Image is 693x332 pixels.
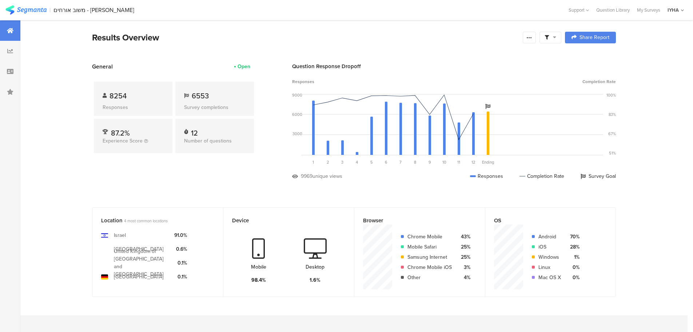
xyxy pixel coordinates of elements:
div: Completion Rate [519,172,564,180]
div: United Kingdom of [GEOGRAPHIC_DATA] and [GEOGRAPHIC_DATA] [114,247,168,278]
i: Survey Goal [485,104,490,109]
div: Location [101,216,202,224]
span: 1 [312,159,314,165]
div: Open [238,63,250,70]
div: 98.4% [251,276,266,284]
span: Experience Score [103,137,143,145]
div: Survey Goal [581,172,616,180]
div: unique views [312,172,342,180]
div: Support [569,4,589,16]
span: 4 most common locations [124,218,168,224]
div: משוב אורחים - [PERSON_NAME] [53,7,134,13]
span: Number of questions [184,137,232,145]
div: Results Overview [92,31,519,44]
div: 1% [567,253,580,261]
div: Responses [470,172,503,180]
div: 0.6% [174,245,187,253]
div: 25% [458,253,470,261]
span: General [92,62,113,71]
div: 91.0% [174,231,187,239]
span: 8 [414,159,416,165]
div: Chrome Mobile iOS [407,263,452,271]
div: Desktop [306,263,324,271]
a: My Surveys [633,7,664,13]
div: Other [407,274,452,281]
a: Question Library [593,7,633,13]
div: IYHA [668,7,679,13]
div: 4% [458,274,470,281]
div: Samsung Internet [407,253,452,261]
div: Chrome Mobile [407,233,452,241]
div: [GEOGRAPHIC_DATA] [114,245,164,253]
div: 0.1% [174,259,187,267]
div: 12 [191,128,198,135]
div: Windows [538,253,561,261]
span: 4 [356,159,358,165]
span: 10 [442,159,446,165]
div: 70% [567,233,580,241]
div: Question Response Dropoff [292,62,616,70]
div: Android [538,233,561,241]
div: Linux [538,263,561,271]
div: Browser [363,216,464,224]
div: 100% [606,92,616,98]
div: Device [232,216,333,224]
span: 3 [341,159,343,165]
span: 6 [385,159,387,165]
div: 83% [609,112,616,117]
span: 11 [457,159,460,165]
span: 12 [471,159,475,165]
div: | [49,6,51,14]
div: OS [494,216,595,224]
span: Responses [292,78,314,85]
div: 0% [567,274,580,281]
div: iOS [538,243,561,251]
div: 28% [567,243,580,251]
span: 8254 [109,90,127,101]
span: Share Report [580,35,609,40]
span: 5 [370,159,373,165]
div: 9969 [301,172,312,180]
div: 3000 [292,131,302,137]
div: 3% [458,263,470,271]
span: 9 [429,159,431,165]
span: Completion Rate [582,78,616,85]
div: Israel [114,231,126,239]
div: Mobile [251,263,266,271]
div: Responses [103,103,164,111]
div: 9000 [292,92,302,98]
div: Mobile Safari [407,243,452,251]
div: Ending [481,159,495,165]
div: [GEOGRAPHIC_DATA] [114,273,164,281]
div: Survey completions [184,103,245,111]
span: 2 [327,159,329,165]
div: 1.6% [310,276,320,284]
div: 43% [458,233,470,241]
span: 87.2% [111,128,130,138]
div: 67% [608,131,616,137]
div: 25% [458,243,470,251]
div: 0.1% [174,273,187,281]
img: segmanta logo [5,5,47,15]
div: Mac OS X [538,274,561,281]
div: 0% [567,263,580,271]
span: 6553 [192,90,209,101]
span: 7 [399,159,402,165]
div: 51% [609,150,616,156]
div: 6000 [292,112,302,117]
